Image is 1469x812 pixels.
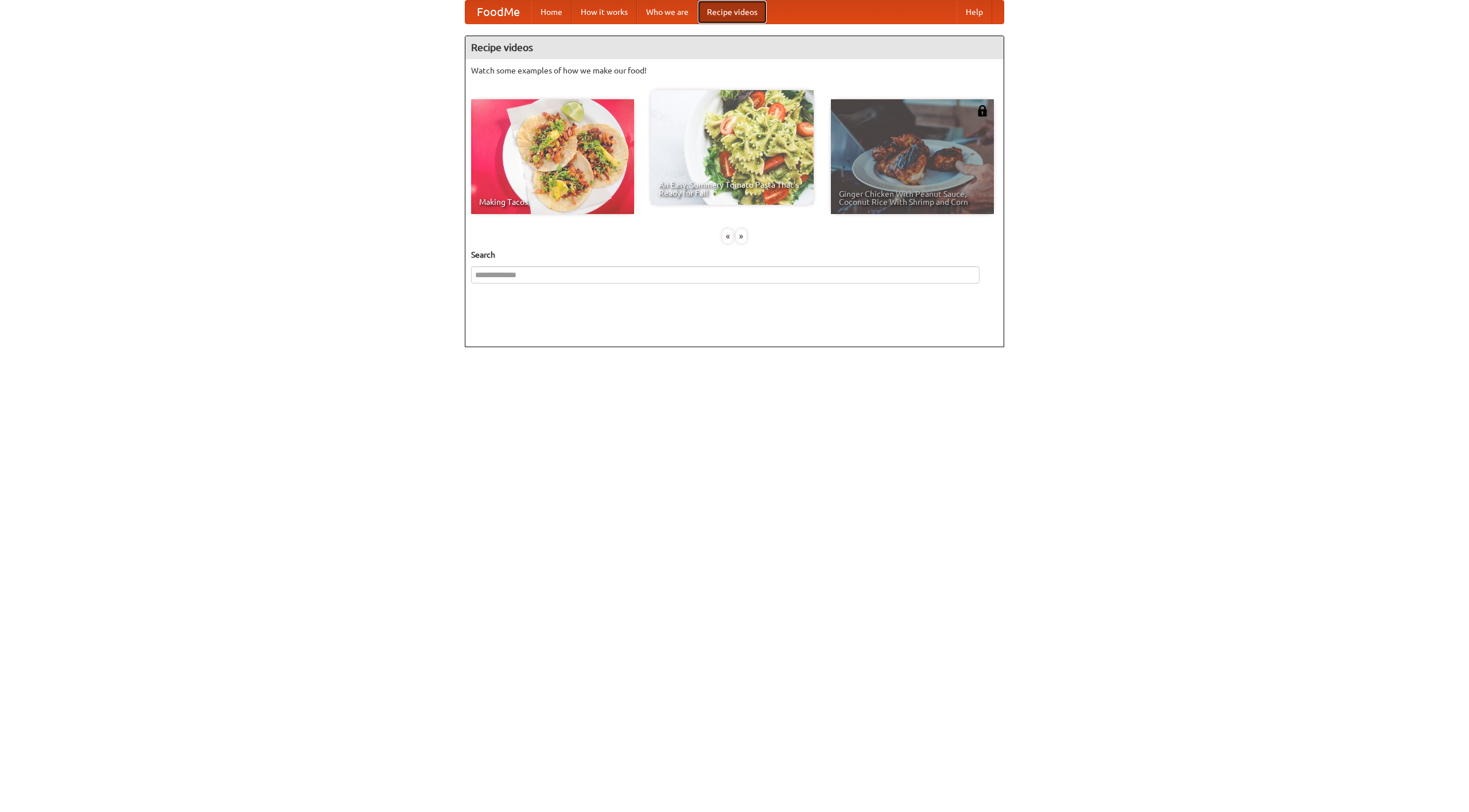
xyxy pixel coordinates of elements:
a: Help [957,1,992,24]
h4: Recipe videos [465,36,1004,59]
a: FoodMe [465,1,531,24]
h5: Search [471,249,998,261]
div: « [722,229,733,243]
a: How it works [572,1,637,24]
span: An Easy, Summery Tomato Pasta That's Ready for Fall [659,181,806,197]
span: Making Tacos [479,198,626,206]
a: Who we are [637,1,698,24]
a: Making Tacos [471,99,634,214]
a: An Easy, Summery Tomato Pasta That's Ready for Fall [651,90,814,205]
a: Home [531,1,572,24]
div: » [736,229,747,243]
img: 483408.png [977,105,988,116]
a: Recipe videos [698,1,767,24]
p: Watch some examples of how we make our food! [471,65,998,76]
